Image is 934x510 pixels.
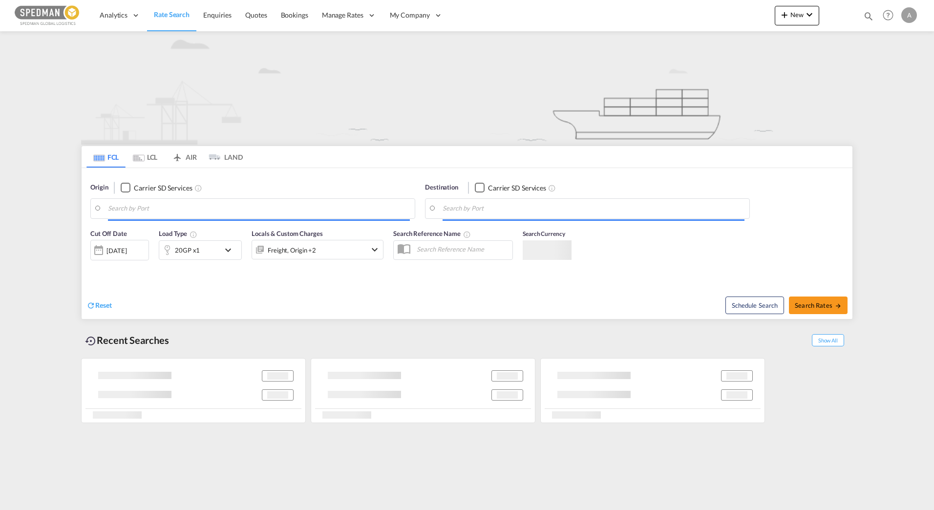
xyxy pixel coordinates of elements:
[159,240,242,260] div: 20GP x1icon-chevron-down
[804,9,815,21] md-icon: icon-chevron-down
[523,230,565,237] span: Search Currency
[412,242,512,256] input: Search Reference Name
[90,240,149,260] div: [DATE]
[725,297,784,314] button: Note: By default Schedule search will only considerorigin ports, destination ports and cut off da...
[86,146,243,168] md-pagination-wrapper: Use the left and right arrow keys to navigate between tabs
[81,31,853,145] img: new-FCL.png
[779,9,790,21] md-icon: icon-plus 400-fg
[475,183,546,193] md-checkbox: Checkbox No Ink
[425,183,458,192] span: Destination
[252,230,323,237] span: Locals & Custom Charges
[281,11,308,19] span: Bookings
[85,335,97,347] md-icon: icon-backup-restore
[863,11,874,21] md-icon: icon-magnify
[90,259,98,273] md-datepicker: Select
[775,6,819,25] button: icon-plus 400-fgNewicon-chevron-down
[548,184,556,192] md-icon: Unchecked: Search for CY (Container Yard) services for all selected carriers.Checked : Search for...
[812,334,844,346] span: Show All
[90,230,127,237] span: Cut Off Date
[86,146,126,168] md-tab-item: FCL
[171,151,183,159] md-icon: icon-airplane
[369,244,381,255] md-icon: icon-chevron-down
[165,146,204,168] md-tab-item: AIR
[82,168,852,319] div: Origin Checkbox No InkUnchecked: Search for CY (Container Yard) services for all selected carrier...
[222,244,239,256] md-icon: icon-chevron-down
[95,301,112,309] span: Reset
[863,11,874,25] div: icon-magnify
[393,230,471,237] span: Search Reference Name
[159,230,197,237] span: Load Type
[204,146,243,168] md-tab-item: LAND
[779,11,815,19] span: New
[90,183,108,192] span: Origin
[390,10,430,20] span: My Company
[190,231,197,238] md-icon: Select multiple loads to view rates
[322,10,363,20] span: Manage Rates
[835,302,842,309] md-icon: icon-arrow-right
[86,300,112,311] div: icon-refreshReset
[463,231,471,238] md-icon: Your search will be saved by the below given name
[126,146,165,168] md-tab-item: LCL
[789,297,848,314] button: Search Ratesicon-arrow-right
[15,4,81,26] img: c12ca350ff1b11efb6b291369744d907.png
[108,201,410,216] input: Search by Port
[901,7,917,23] div: A
[245,11,267,19] span: Quotes
[86,301,95,310] md-icon: icon-refresh
[252,240,383,259] div: Freight Origin Destination Dock Stuffingicon-chevron-down
[121,183,192,193] md-checkbox: Checkbox No Ink
[880,7,901,24] div: Help
[795,301,842,309] span: Search Rates
[106,246,127,255] div: [DATE]
[175,243,200,257] div: 20GP x1
[81,329,173,351] div: Recent Searches
[154,10,190,19] span: Rate Search
[268,243,316,257] div: Freight Origin Destination Dock Stuffing
[134,183,192,193] div: Carrier SD Services
[443,201,744,216] input: Search by Port
[488,183,546,193] div: Carrier SD Services
[203,11,232,19] span: Enquiries
[880,7,896,23] span: Help
[100,10,127,20] span: Analytics
[194,184,202,192] md-icon: Unchecked: Search for CY (Container Yard) services for all selected carriers.Checked : Search for...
